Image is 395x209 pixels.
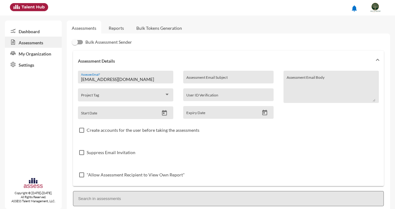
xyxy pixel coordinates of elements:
[72,25,96,31] a: Assessments
[23,177,43,190] img: assesscompany-logo.png
[73,51,384,71] mat-expansion-panel-header: Assessment Details
[131,20,187,36] a: Bulk Tokens Generation
[5,48,62,59] a: My Organization
[104,20,129,36] a: Reports
[87,149,135,156] span: Suppress Email Invitation
[5,191,62,203] p: Copyright © [DATE]-[DATE]. All Rights Reserved. ASSESS Talent Management, LLC.
[259,109,270,116] button: Open calendar
[73,191,384,206] input: Search in assessments
[87,127,199,134] span: Create accounts for the user before taking the assessments
[78,58,371,64] mat-panel-title: Assessment Details
[5,37,62,48] a: Assessments
[73,71,384,186] div: Assessment Details
[351,5,358,12] mat-icon: notifications
[81,77,170,82] input: Assessee Email
[85,38,132,46] span: Bulk Assessment Sender
[159,110,170,116] button: Open calendar
[5,59,62,70] a: Settings
[5,25,62,37] a: Dashboard
[87,171,185,179] span: "Allow Assessment Recipient to View Own Report"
